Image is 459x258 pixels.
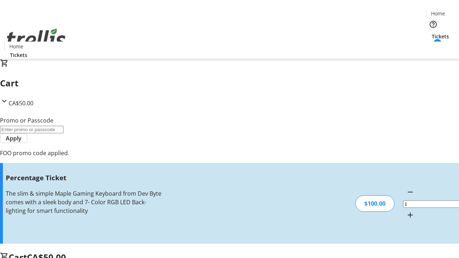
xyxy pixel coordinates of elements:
a: Home [5,43,28,50]
span: CA$50.00 [9,99,33,107]
button: Decrement by one [403,185,417,199]
div: $100.00 [355,195,394,212]
button: Increment by one [403,208,417,222]
img: Orient E2E Organization cpyRnFWgv2's Logo [4,20,68,56]
span: Apply [6,134,22,143]
span: Tickets [10,51,27,59]
a: Home [426,10,449,17]
span: Home [431,10,445,17]
a: Tickets [426,33,455,40]
button: Help [426,17,440,32]
h3: Percentage Ticket [6,173,162,183]
button: Cart [426,40,440,54]
span: Home [9,43,23,50]
span: Tickets [432,33,449,40]
a: Tickets [4,51,33,59]
div: The slim & simple Maple Gaming Keyboard from Dev Byte comes with a sleek body and 7- Color RGB LE... [6,189,162,215]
